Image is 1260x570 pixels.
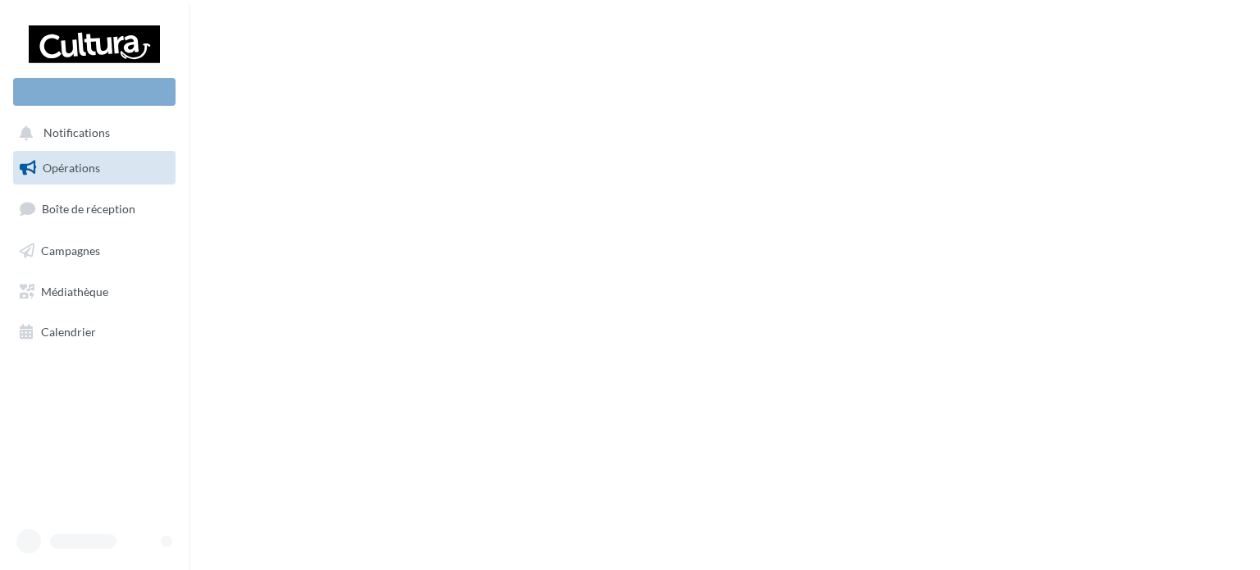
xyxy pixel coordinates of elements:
span: Campagnes [41,244,100,258]
span: Opérations [43,161,100,175]
div: Nouvelle campagne [13,78,176,106]
a: Campagnes [10,234,179,268]
a: Calendrier [10,315,179,349]
a: Boîte de réception [10,191,179,226]
a: Médiathèque [10,275,179,309]
a: Opérations [10,151,179,185]
span: Notifications [43,126,110,140]
span: Médiathèque [41,284,108,298]
span: Calendrier [41,325,96,339]
span: Boîte de réception [42,202,135,216]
